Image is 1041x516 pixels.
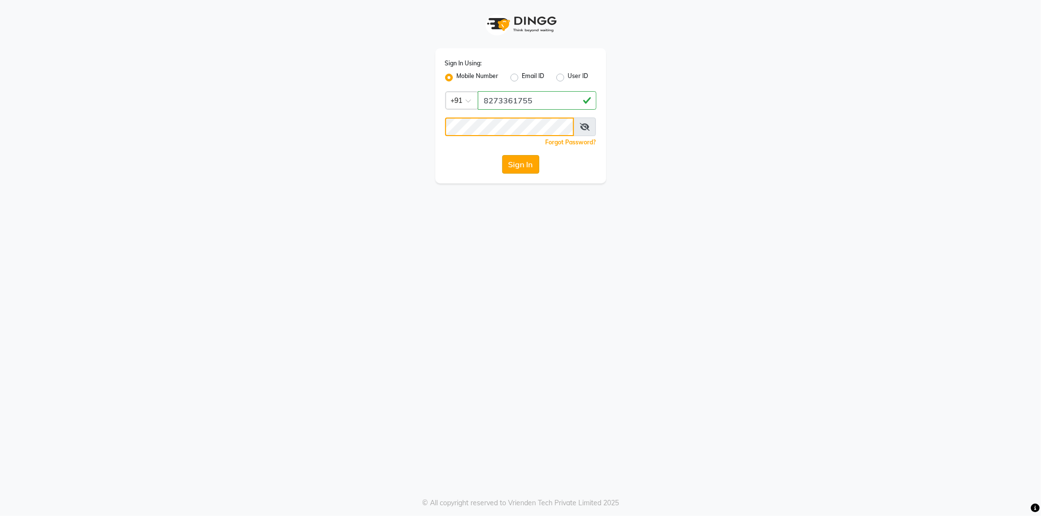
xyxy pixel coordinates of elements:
[502,155,539,174] button: Sign In
[568,72,589,83] label: User ID
[457,72,499,83] label: Mobile Number
[482,10,560,39] img: logo1.svg
[478,91,596,110] input: Username
[522,72,545,83] label: Email ID
[445,118,574,136] input: Username
[546,139,596,146] a: Forgot Password?
[445,59,482,68] label: Sign In Using:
